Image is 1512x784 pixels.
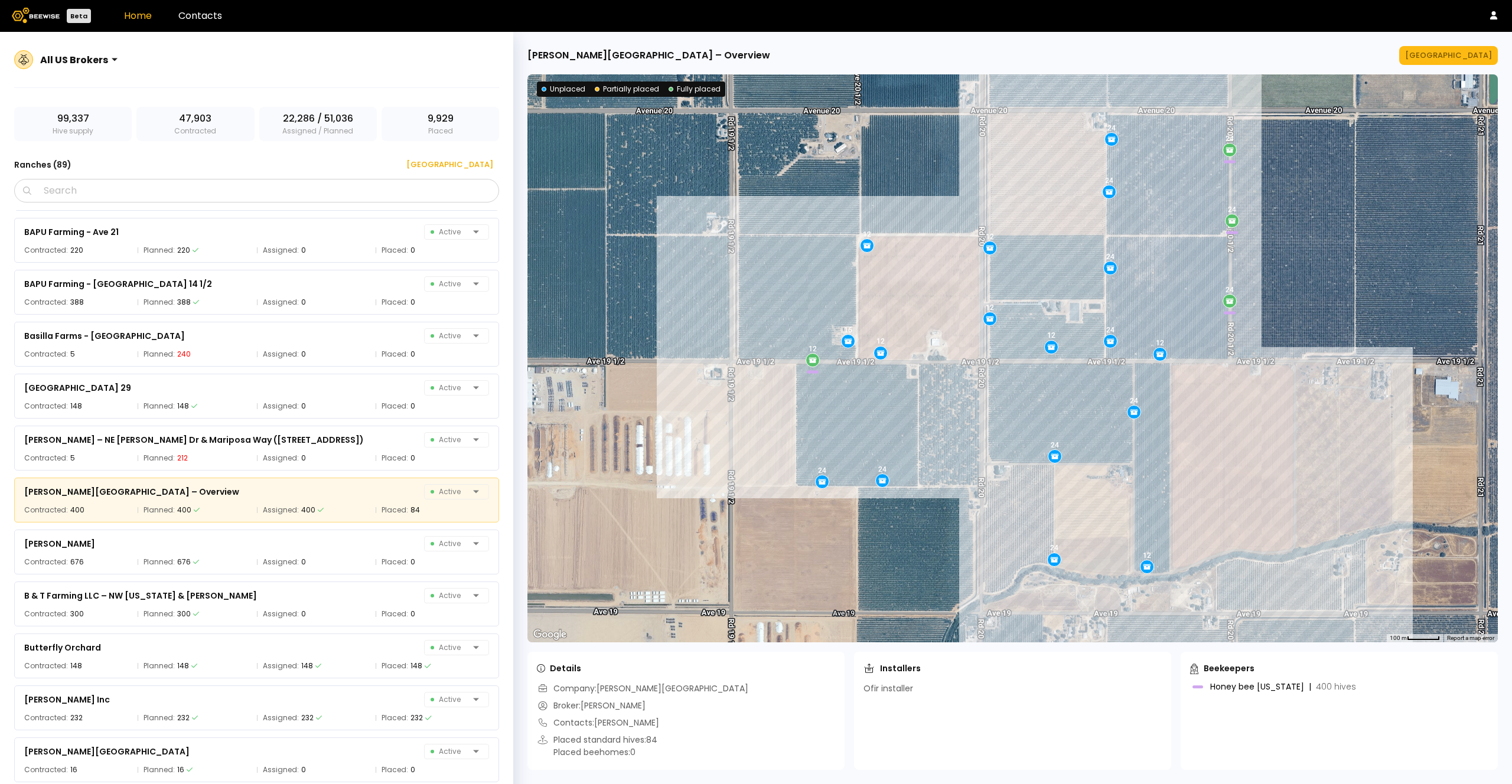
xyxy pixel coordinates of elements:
span: Contracted: [24,244,68,256]
div: 16 [70,764,77,776]
div: 148 [70,400,82,412]
img: Google [530,627,569,642]
span: Placed: [382,712,408,724]
span: Active [431,277,468,291]
div: 24 [1106,326,1115,334]
div: All US Brokers [40,53,108,67]
span: Assigned: [263,348,299,360]
div: 24 [818,466,826,475]
div: [PERSON_NAME] [24,537,95,551]
div: 400 [177,504,191,516]
div: 16 [177,764,184,776]
span: Assigned: [263,244,299,256]
span: Assigned: [263,504,299,516]
div: [GEOGRAPHIC_DATA] [1405,50,1492,61]
div: 232 [177,712,190,724]
span: Assigned: [263,608,299,620]
span: 47,903 [179,112,211,126]
img: Beewise logo [12,8,60,23]
span: Placed: [382,556,408,568]
div: 388 [70,296,84,308]
div: 0 [301,244,306,256]
span: Planned: [144,400,175,412]
div: 0 [410,452,415,464]
div: 24 [1106,253,1115,261]
div: [PERSON_NAME][GEOGRAPHIC_DATA] – Overview [527,48,770,63]
div: 148 [301,660,313,672]
div: 12 [1156,339,1164,347]
span: Assigned: [263,400,299,412]
div: 24 [1130,397,1138,405]
div: Partially placed [595,84,659,94]
span: Placed: [382,764,408,776]
div: 24 [878,465,887,473]
div: B & T Farming LLC – NW [US_STATE] & [PERSON_NAME] [24,589,257,603]
div: 388 [177,296,191,308]
span: Planned: [144,348,175,360]
div: 12 [986,233,994,241]
div: Details [537,662,581,674]
div: 0 [410,244,415,256]
div: 300 [177,608,191,620]
div: 232 [70,712,83,724]
span: Active [431,744,468,759]
span: Active [431,537,468,551]
span: Placed: [382,608,408,620]
div: Broker: [PERSON_NAME] [537,700,646,712]
div: 0 [301,348,306,360]
div: Installers [863,662,921,674]
div: 0 [410,608,415,620]
div: [GEOGRAPHIC_DATA] [398,159,493,171]
span: Assigned: [263,660,299,672]
span: Planned: [144,608,175,620]
div: 220 [70,244,83,256]
div: | [1309,681,1311,692]
div: 0 [301,452,306,464]
div: 0 [410,400,415,412]
span: Active [431,225,468,239]
span: Contracted: [24,348,68,360]
div: 84 [410,504,420,516]
span: Contracted: [24,608,68,620]
span: Planned: [144,296,175,308]
span: Placed: [382,660,408,672]
span: Placed: [382,400,408,412]
div: 0 [410,348,415,360]
div: 12 [863,230,871,239]
div: 24 [1107,124,1116,132]
div: Butterfly Orchard [24,641,101,655]
div: 0 [301,296,306,308]
div: [PERSON_NAME] Inc [24,692,110,707]
div: 12 [986,303,994,312]
div: Ofir installer [863,682,913,695]
div: 24 [1226,135,1234,143]
span: Active [431,589,468,603]
span: Planned: [144,764,175,776]
span: Planned: [144,452,175,464]
div: 0 [301,400,306,412]
span: 9,929 [428,112,454,126]
div: 5 [70,452,75,464]
span: Assigned: [263,452,299,464]
span: Active [431,692,468,707]
span: Assigned: [263,296,299,308]
a: Report a map error [1447,635,1494,641]
div: Beta [67,9,91,23]
span: Placed: [382,452,408,464]
div: 5 [70,348,75,360]
span: Contracted: [24,660,68,672]
div: 148 [410,660,422,672]
span: 22,286 / 51,036 [283,112,353,126]
span: Contracted: [24,400,68,412]
span: Contracted: [24,764,68,776]
div: 148 [70,660,82,672]
div: 232 [410,712,423,724]
span: Placed: [382,296,408,308]
span: Active [431,433,468,447]
span: Placed: [382,244,408,256]
div: 232 [301,712,314,724]
div: Unplaced [542,84,585,94]
button: [GEOGRAPHIC_DATA] [1399,46,1498,65]
div: 676 [177,556,191,568]
h3: Ranches ( 89 ) [14,156,71,173]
